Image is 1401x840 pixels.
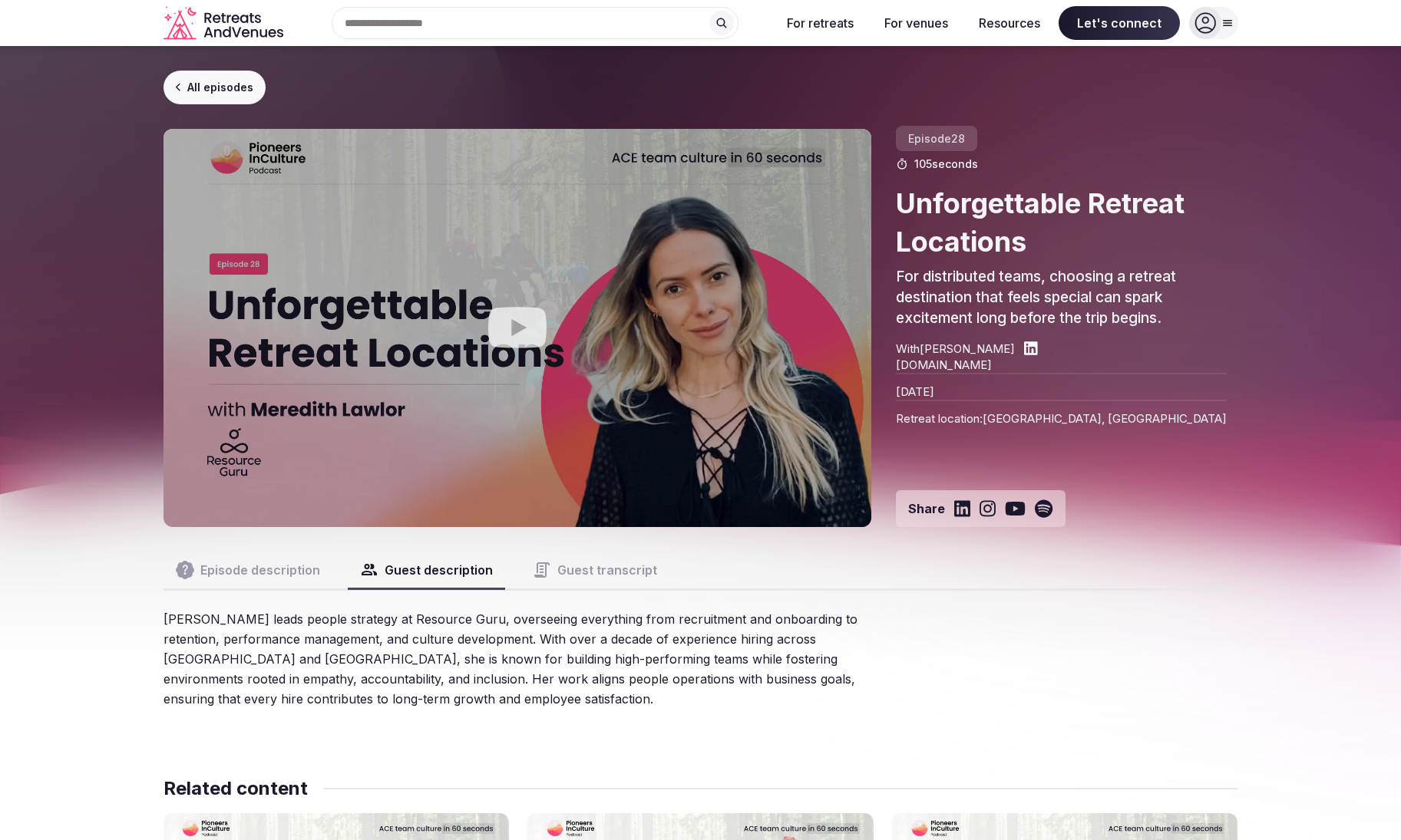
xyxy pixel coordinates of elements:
[896,267,1237,328] p: For distributed teams, choosing a retreat destination that feels special can spark excitement lon...
[914,156,978,172] span: 105 seconds
[908,500,945,517] span: Share
[164,71,266,104] a: All episodes
[896,357,1227,373] a: [DOMAIN_NAME]
[896,341,1015,357] p: With [PERSON_NAME]
[954,499,970,518] a: Share on LinkedIn
[966,6,1052,40] button: Resources
[164,129,872,527] button: Play video
[164,6,286,41] a: Visit the homepage
[896,373,1227,400] p: [DATE]
[1059,6,1180,40] span: Let's connect
[872,6,960,40] button: For venues
[1035,499,1052,518] a: Share on Spotify
[980,499,996,518] a: Share on Instagram
[520,552,669,588] button: Guest transcript
[164,552,332,588] button: Episode description
[1005,499,1026,518] a: Share on Youtube
[775,6,866,40] button: For retreats
[896,126,977,151] span: Episode 28
[164,6,286,41] svg: Retreats and Venues company logo
[896,400,1227,427] p: Retreat location: [GEOGRAPHIC_DATA], [GEOGRAPHIC_DATA]
[164,609,880,709] div: [PERSON_NAME] leads people strategy at Resource Guru, overseeing everything from recruitment and ...
[164,776,308,801] h2: Related content
[348,552,505,588] button: Guest description
[896,184,1237,262] h2: Unforgettable Retreat Locations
